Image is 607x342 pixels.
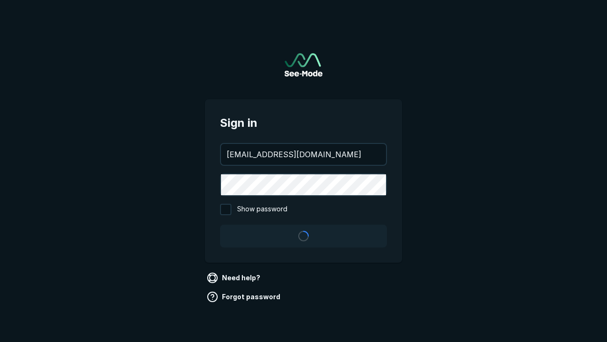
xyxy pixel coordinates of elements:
a: Forgot password [205,289,284,304]
a: Need help? [205,270,264,285]
img: See-Mode Logo [285,53,322,76]
span: Sign in [220,114,387,132]
span: Show password [237,204,287,215]
input: your@email.com [221,144,386,165]
a: Go to sign in [285,53,322,76]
